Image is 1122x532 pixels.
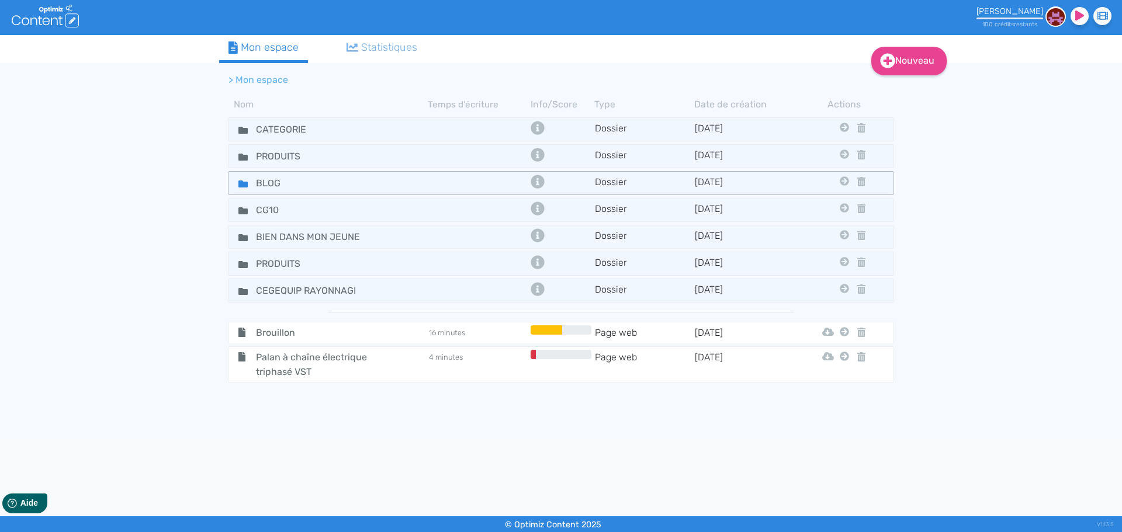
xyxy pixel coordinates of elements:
[594,282,694,299] td: Dossier
[247,148,335,165] input: Nom de dossier
[976,6,1043,16] div: [PERSON_NAME]
[694,350,794,379] td: [DATE]
[528,98,594,112] th: Info/Score
[247,228,370,245] input: Nom de dossier
[1045,6,1066,27] img: 7a743e0f062297bab6b6801aa002c8cb
[694,325,794,340] td: [DATE]
[347,40,418,55] div: Statistiques
[247,255,335,272] input: Nom de dossier
[694,282,794,299] td: [DATE]
[247,350,379,379] span: Palan à chaîne électrique triphasé VST
[594,175,694,192] td: Dossier
[982,20,1037,28] small: 100 crédit restant
[228,73,288,87] li: > Mon espace
[694,175,794,192] td: [DATE]
[247,121,335,138] input: Nom de dossier
[594,255,694,272] td: Dossier
[247,175,335,192] input: Nom de dossier
[594,325,694,340] td: Page web
[694,201,794,218] td: [DATE]
[428,350,528,379] td: 4 minutes
[694,228,794,245] td: [DATE]
[694,121,794,138] td: [DATE]
[594,228,694,245] td: Dossier
[694,255,794,272] td: [DATE]
[428,98,528,112] th: Temps d'écriture
[247,325,379,340] span: Brouillon
[1097,516,1113,532] div: V1.13.5
[1034,20,1037,28] span: s
[594,121,694,138] td: Dossier
[837,98,852,112] th: Actions
[694,148,794,165] td: [DATE]
[337,35,427,60] a: Statistiques
[219,66,804,94] nav: breadcrumb
[871,47,947,75] a: Nouveau
[228,98,428,112] th: Nom
[594,148,694,165] td: Dossier
[428,325,528,340] td: 16 minutes
[594,201,694,218] td: Dossier
[247,282,364,299] input: Nom de dossier
[694,98,794,112] th: Date de création
[594,98,694,112] th: Type
[228,40,299,55] div: Mon espace
[1011,20,1014,28] span: s
[594,350,694,379] td: Page web
[505,520,601,530] small: © Optimiz Content 2025
[219,35,308,63] a: Mon espace
[247,201,335,218] input: Nom de dossier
